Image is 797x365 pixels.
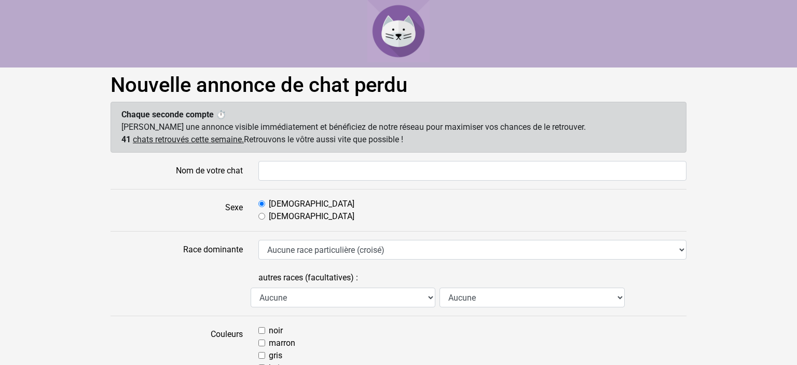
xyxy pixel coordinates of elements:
[258,200,265,207] input: [DEMOGRAPHIC_DATA]
[269,210,354,223] label: [DEMOGRAPHIC_DATA]
[269,349,282,362] label: gris
[103,198,251,223] label: Sexe
[103,240,251,260] label: Race dominante
[103,161,251,181] label: Nom de votre chat
[111,73,686,98] h1: Nouvelle annonce de chat perdu
[258,213,265,220] input: [DEMOGRAPHIC_DATA]
[111,102,686,153] div: [PERSON_NAME] une annonce visible immédiatement et bénéficiez de notre réseau pour maximiser vos ...
[133,134,244,144] u: chats retrouvés cette semaine.
[269,325,283,337] label: noir
[269,337,295,349] label: marron
[269,198,354,210] label: [DEMOGRAPHIC_DATA]
[121,134,131,144] span: 41
[258,268,358,288] label: autres races (facultatives) :
[121,110,226,119] strong: Chaque seconde compte ⏱️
